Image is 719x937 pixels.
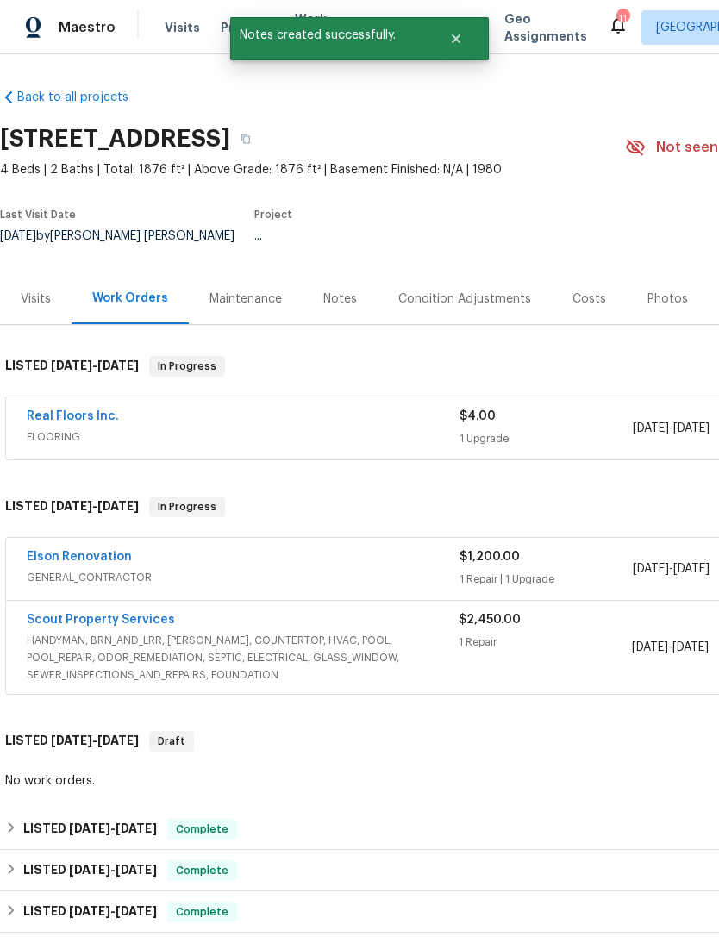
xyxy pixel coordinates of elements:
[23,902,157,922] h6: LISTED
[27,614,175,626] a: Scout Property Services
[69,822,157,834] span: -
[69,864,110,876] span: [DATE]
[116,905,157,917] span: [DATE]
[504,10,587,45] span: Geo Assignments
[221,19,274,36] span: Projects
[116,864,157,876] span: [DATE]
[632,639,709,656] span: -
[254,209,292,220] span: Project
[51,734,92,746] span: [DATE]
[672,641,709,653] span: [DATE]
[116,822,157,834] span: [DATE]
[633,422,669,434] span: [DATE]
[254,230,585,242] div: ...
[165,19,200,36] span: Visits
[169,903,235,921] span: Complete
[27,551,132,563] a: Elson Renovation
[633,420,710,437] span: -
[295,10,339,45] span: Work Orders
[647,290,688,308] div: Photos
[59,19,116,36] span: Maestro
[97,359,139,372] span: [DATE]
[5,497,139,517] h6: LISTED
[460,551,520,563] span: $1,200.00
[27,410,119,422] a: Real Floors Inc.
[51,359,92,372] span: [DATE]
[616,10,628,28] div: 11
[460,430,633,447] div: 1 Upgrade
[460,410,496,422] span: $4.00
[97,734,139,746] span: [DATE]
[633,563,669,575] span: [DATE]
[51,500,139,512] span: -
[5,731,139,752] h6: LISTED
[151,358,223,375] span: In Progress
[632,641,668,653] span: [DATE]
[151,733,192,750] span: Draft
[23,819,157,840] h6: LISTED
[323,290,357,308] div: Notes
[428,22,485,56] button: Close
[69,905,110,917] span: [DATE]
[633,560,710,578] span: -
[23,860,157,881] h6: LISTED
[459,634,631,651] div: 1 Repair
[51,734,139,746] span: -
[92,290,168,307] div: Work Orders
[459,614,521,626] span: $2,450.00
[69,864,157,876] span: -
[51,500,92,512] span: [DATE]
[5,356,139,377] h6: LISTED
[69,905,157,917] span: -
[27,428,460,446] span: FLOORING
[27,569,460,586] span: GENERAL_CONTRACTOR
[460,571,633,588] div: 1 Repair | 1 Upgrade
[169,821,235,838] span: Complete
[169,862,235,879] span: Complete
[51,359,139,372] span: -
[398,290,531,308] div: Condition Adjustments
[572,290,606,308] div: Costs
[21,290,51,308] div: Visits
[69,822,110,834] span: [DATE]
[230,17,428,53] span: Notes created successfully.
[673,563,710,575] span: [DATE]
[97,500,139,512] span: [DATE]
[27,632,459,684] span: HANDYMAN, BRN_AND_LRR, [PERSON_NAME], COUNTERTOP, HVAC, POOL, POOL_REPAIR, ODOR_REMEDIATION, SEPT...
[151,498,223,515] span: In Progress
[230,123,261,154] button: Copy Address
[673,422,710,434] span: [DATE]
[209,290,282,308] div: Maintenance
